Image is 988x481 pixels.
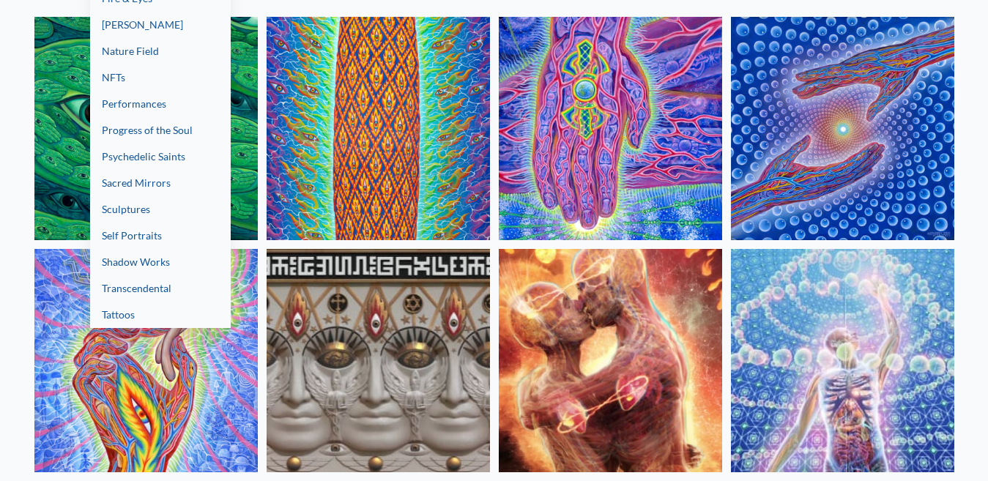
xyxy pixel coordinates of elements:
a: Transcendental [90,275,231,302]
a: Psychedelic Saints [90,143,231,170]
a: Nature Field [90,38,231,64]
a: NFTs [90,64,231,91]
a: Tattoos [90,302,231,328]
a: Sacred Mirrors [90,170,231,196]
a: Shadow Works [90,249,231,275]
a: [PERSON_NAME] [90,12,231,38]
a: Self Portraits [90,223,231,249]
a: Performances [90,91,231,117]
a: Progress of the Soul [90,117,231,143]
a: Sculptures [90,196,231,223]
